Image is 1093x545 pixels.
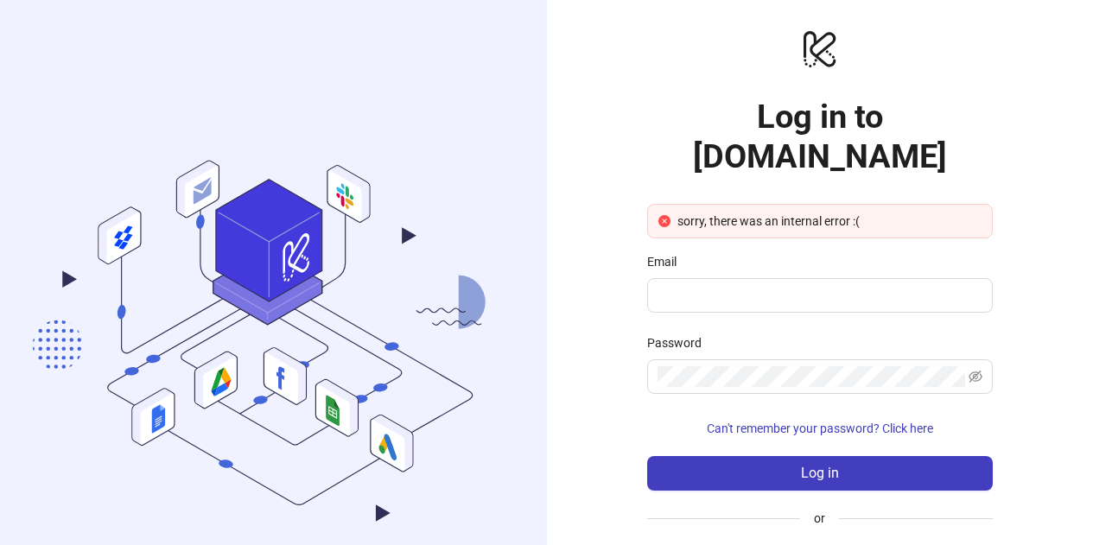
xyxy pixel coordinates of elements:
[647,252,688,271] label: Email
[647,97,993,176] h1: Log in to [DOMAIN_NAME]
[658,285,979,306] input: Email
[800,509,839,528] span: or
[969,370,982,383] span: eye-invisible
[647,421,993,435] a: Can't remember your password? Click here
[677,212,982,231] div: sorry, there was an internal error :(
[647,415,993,442] button: Can't remember your password? Click here
[658,215,670,227] span: close-circle
[658,366,965,387] input: Password
[707,421,933,435] span: Can't remember your password? Click here
[647,333,713,352] label: Password
[647,456,993,491] button: Log in
[801,466,839,481] span: Log in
